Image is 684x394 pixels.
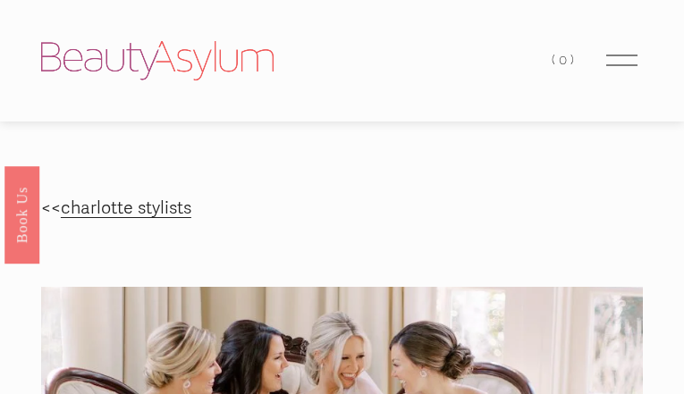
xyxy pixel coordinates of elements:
a: 0 items in cart [552,48,577,72]
a: charlotte stylists [61,197,191,219]
p: << [41,193,643,224]
img: Beauty Asylum | Bridal Hair &amp; Makeup Charlotte &amp; Atlanta [41,41,274,80]
span: ( [552,52,559,68]
span: ) [570,52,578,68]
a: Book Us [4,165,39,263]
span: 0 [559,52,570,68]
